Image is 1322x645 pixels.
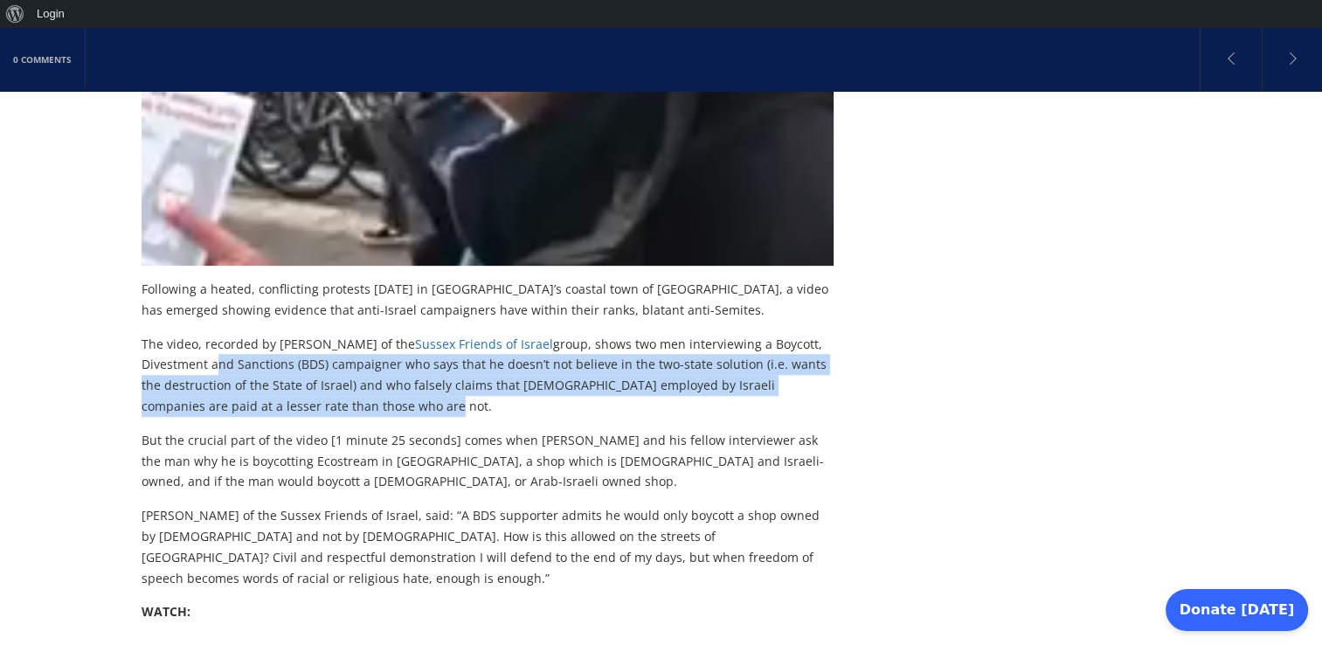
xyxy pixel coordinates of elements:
p: Following a heated, conflicting protests [DATE] in [GEOGRAPHIC_DATA]’s coastal town of [GEOGRAPHI... [142,279,834,321]
a: Sussex Friends of Israel [415,336,553,352]
strong: WATCH: [142,603,190,620]
p: [PERSON_NAME] of the Sussex Friends of Israel, said: “A BDS supporter admits he would only boycot... [142,505,834,588]
p: But the crucial part of the video [1 minute 25 seconds] comes when [PERSON_NAME] and his fellow i... [142,430,834,492]
p: The video, recorded by [PERSON_NAME] of the group, shows two men interviewing a Boycott, Divestme... [142,334,834,417]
